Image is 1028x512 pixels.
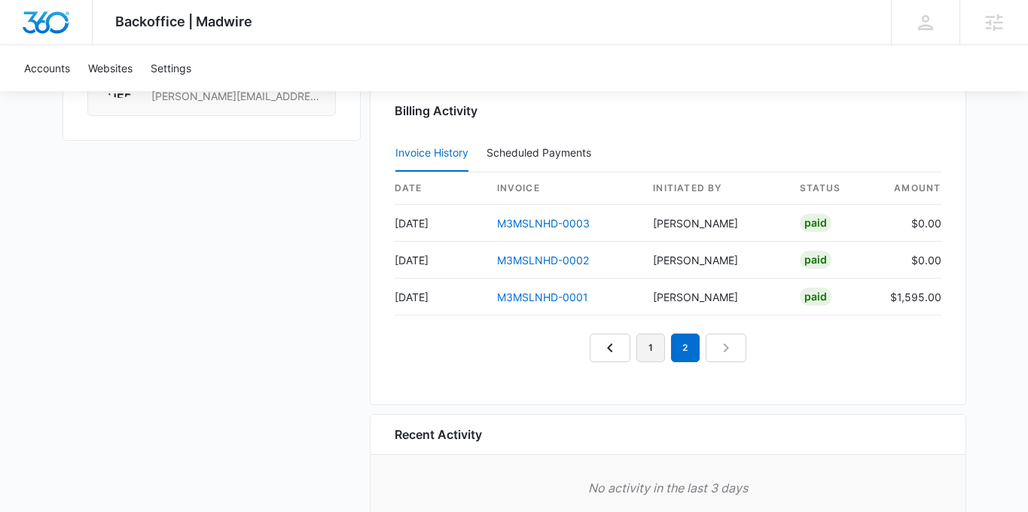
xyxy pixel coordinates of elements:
td: $1,595.00 [878,279,941,315]
div: Paid [800,214,831,232]
em: 2 [671,334,700,362]
div: v 4.0.25 [42,24,74,36]
th: date [395,172,485,205]
a: M3MSLNHD-0003 [497,217,590,230]
td: [PERSON_NAME] [641,205,787,242]
a: M3MSLNHD-0001 [497,291,588,303]
div: Paid [800,251,831,269]
a: Accounts [15,45,79,91]
span: Backoffice | Madwire [115,14,252,29]
div: Scheduled Payments [487,148,597,158]
span: [PERSON_NAME][EMAIL_ADDRESS][PERSON_NAME][DOMAIN_NAME] [151,89,323,104]
td: $0.00 [878,205,941,242]
div: Paid [800,288,831,306]
th: amount [878,172,941,205]
a: Settings [142,45,200,91]
img: logo_orange.svg [24,24,36,36]
img: tab_domain_overview_orange.svg [41,87,53,99]
div: Domain Overview [57,89,135,99]
a: Page 1 [636,334,665,362]
td: [PERSON_NAME] [641,242,787,279]
img: website_grey.svg [24,39,36,51]
img: tab_keywords_by_traffic_grey.svg [150,87,162,99]
nav: Pagination [590,334,746,362]
h6: Recent Activity [395,425,482,443]
p: No activity in the last 3 days [395,479,941,497]
a: Websites [79,45,142,91]
th: invoice [485,172,642,205]
th: status [788,172,878,205]
a: Previous Page [590,334,630,362]
div: Domain: [DOMAIN_NAME] [39,39,166,51]
h3: Billing Activity [395,102,941,120]
button: Invoice History [395,136,468,172]
td: [PERSON_NAME] [641,279,787,315]
th: Initiated By [641,172,787,205]
td: [DATE] [395,242,485,279]
div: Keywords by Traffic [166,89,254,99]
td: [DATE] [395,279,485,315]
td: [DATE] [395,205,485,242]
td: $0.00 [878,242,941,279]
a: M3MSLNHD-0002 [497,254,589,267]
